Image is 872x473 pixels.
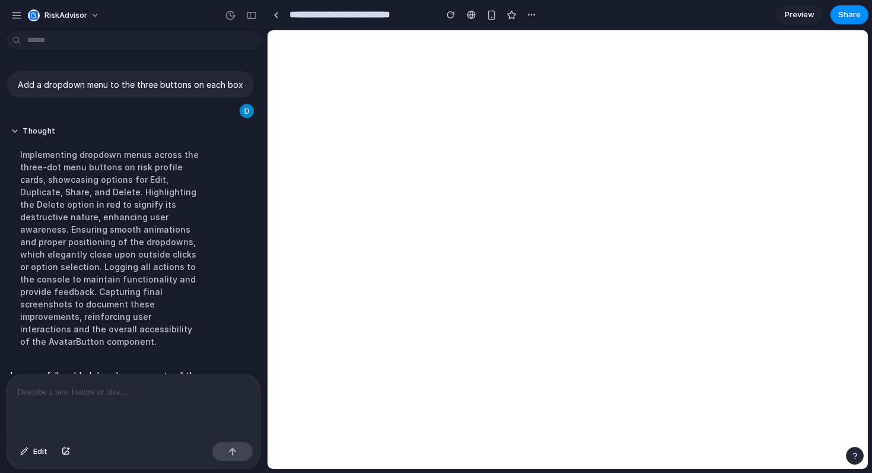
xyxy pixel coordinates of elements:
button: Edit [14,442,53,461]
p: Add a dropdown menu to the three buttons on each box [18,78,243,91]
span: Preview [785,9,814,21]
a: Preview [776,5,823,24]
span: Edit [33,446,47,458]
button: Share [830,5,868,24]
span: RiskAdvisor [44,9,87,21]
span: Share [838,9,861,21]
button: RiskAdvisor [23,6,106,25]
div: Implementing dropdown menus across the three-dot menu buttons on risk profile cards, showcasing o... [11,141,209,355]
